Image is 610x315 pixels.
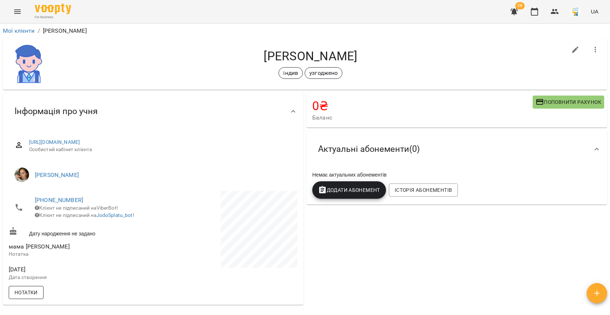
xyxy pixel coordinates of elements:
img: Voopty Logo [35,4,71,14]
a: [PERSON_NAME] [35,171,79,178]
div: індив [278,67,303,79]
a: Мої клієнти [3,27,35,34]
p: [PERSON_NAME] [43,27,87,35]
button: Поповнити рахунок [533,96,604,109]
a: JodoSplatu_bot [97,212,133,218]
button: UA [588,5,601,18]
h4: 0 ₴ [312,98,533,113]
span: Поповнити рахунок [536,98,601,106]
img: d49452a5bea316c028a4f228f6977357.png [9,44,49,84]
button: Додати Абонемент [312,181,386,199]
p: узгоджено [309,69,338,77]
span: [DATE] [9,265,152,274]
div: Інформація про учня [3,93,304,130]
span: Особистий кабінет клієнта [29,146,292,153]
p: Дата створення [9,274,152,281]
span: Клієнт не підписаний на ! [35,212,134,218]
div: Дату народження не задано [7,225,153,239]
nav: breadcrumb [3,27,607,35]
div: Актуальні абонементи(0) [306,130,607,168]
p: індив [283,69,298,77]
span: Нотатки [15,288,38,297]
span: For Business [35,15,71,20]
span: 28 [515,2,525,9]
a: [URL][DOMAIN_NAME] [29,139,80,145]
span: Актуальні абонементи ( 0 ) [318,144,420,155]
button: Історія абонементів [389,183,458,197]
a: [PHONE_NUMBER] [35,197,83,203]
p: Нотатка [9,251,152,258]
div: узгоджено [305,67,342,79]
span: Додати Абонемент [318,186,380,194]
span: UA [591,8,598,15]
button: Нотатки [9,286,44,299]
span: Інформація про учня [15,106,98,117]
span: Баланс [312,113,533,122]
div: Немає актуальних абонементів [311,170,603,180]
button: Menu [9,3,26,20]
img: 38072b7c2e4bcea27148e267c0c485b2.jpg [570,7,581,17]
span: Історія абонементів [395,186,452,194]
span: Клієнт не підписаний на ViberBot! [35,205,118,211]
h4: [PERSON_NAME] [54,49,567,64]
img: Анна Карпінець [15,167,29,182]
li: / [38,27,40,35]
span: мама [PERSON_NAME] [9,243,70,250]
